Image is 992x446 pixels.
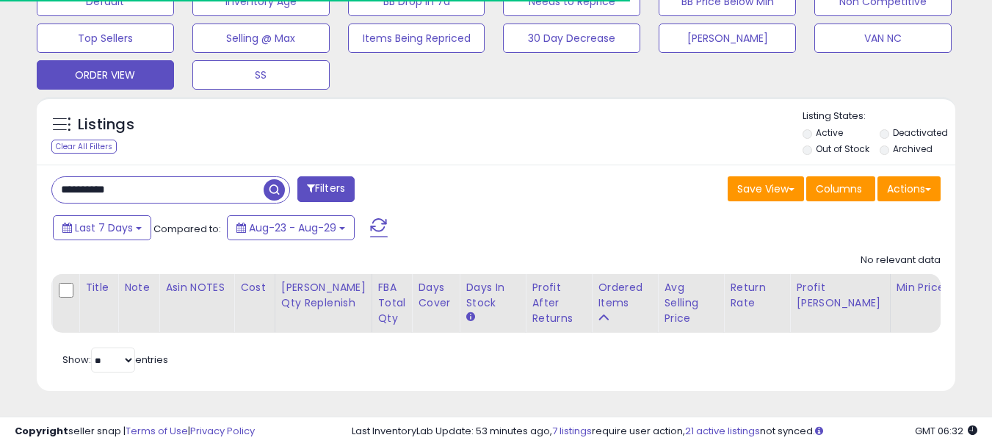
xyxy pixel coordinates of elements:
[685,424,760,438] a: 21 active listings
[124,280,153,295] div: Note
[352,425,977,439] div: Last InventoryLab Update: 53 minutes ago, require user action, not synced.
[153,222,221,236] span: Compared to:
[915,424,977,438] span: 2025-09-6 06:32 GMT
[806,176,875,201] button: Columns
[816,126,843,139] label: Active
[897,280,972,295] div: Min Price
[275,274,372,333] th: Please note that this number is a calculation based on your required days of coverage and your ve...
[192,60,330,90] button: SS
[62,353,168,367] span: Show: entries
[227,215,355,240] button: Aug-23 - Aug-29
[552,424,592,438] a: 7 listings
[816,181,862,196] span: Columns
[893,126,948,139] label: Deactivated
[418,280,453,311] div: Days Cover
[53,215,151,240] button: Last 7 Days
[877,176,941,201] button: Actions
[75,220,133,235] span: Last 7 Days
[51,140,117,154] div: Clear All Filters
[15,425,255,439] div: seller snap | |
[240,280,269,295] div: Cost
[598,280,651,311] div: Ordered Items
[466,311,474,324] small: Days In Stock.
[893,143,933,155] label: Archived
[348,24,485,53] button: Items Being Repriced
[659,24,796,53] button: [PERSON_NAME]
[281,280,366,311] div: [PERSON_NAME] Qty Replenish
[37,24,174,53] button: Top Sellers
[190,424,255,438] a: Privacy Policy
[664,280,717,326] div: Avg Selling Price
[728,176,804,201] button: Save View
[503,24,640,53] button: 30 Day Decrease
[378,280,406,326] div: FBA Total Qty
[730,280,783,311] div: Return Rate
[861,253,941,267] div: No relevant data
[192,24,330,53] button: Selling @ Max
[532,280,585,326] div: Profit After Returns
[816,143,869,155] label: Out of Stock
[165,280,228,295] div: Asin NOTES
[297,176,355,202] button: Filters
[15,424,68,438] strong: Copyright
[78,115,134,135] h5: Listings
[126,424,188,438] a: Terms of Use
[796,280,883,311] div: Profit [PERSON_NAME]
[466,280,519,311] div: Days In Stock
[814,24,952,53] button: VAN NC
[85,280,112,295] div: Title
[803,109,955,123] p: Listing States:
[159,274,234,333] th: CSV column name: cust_attr_1_ Asin NOTES
[37,60,174,90] button: ORDER VIEW
[249,220,336,235] span: Aug-23 - Aug-29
